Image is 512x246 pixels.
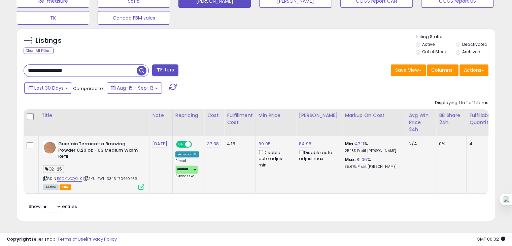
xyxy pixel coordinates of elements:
div: Fulfillable Quantity [469,112,492,126]
div: Displaying 1 to 1 of 1 items [435,100,488,106]
strong: Copyright [7,236,31,242]
div: % [345,141,401,153]
b: Max: [345,156,356,163]
div: Fulfillment Cost [227,112,253,126]
span: 2025-10-14 06:02 GMT [477,236,505,242]
a: [DATE] [152,141,167,147]
label: Archived [462,49,480,55]
span: Show: entries [29,203,77,210]
button: Filters [152,64,178,76]
div: 0% [439,141,461,147]
a: 84.95 [299,141,311,147]
label: Deactivated [462,41,487,47]
a: 47.11 [355,141,364,147]
div: Cost [207,112,221,119]
span: Q2_25 [43,165,64,173]
th: The percentage added to the cost of goods (COGS) that forms the calculator for Min & Max prices. [342,109,406,136]
span: All listings currently available for purchase on Amazon [43,184,59,190]
span: Success [175,174,194,179]
label: Active [422,41,435,47]
div: Markup on Cost [345,112,403,119]
div: Preset: [175,159,199,179]
button: Columns [427,64,458,76]
div: N/A [409,141,431,147]
div: Disable auto adjust min [259,149,291,168]
span: FBA [60,184,71,190]
div: Min Price [259,112,293,119]
span: Aug-15 - Sep-13 [117,85,153,91]
a: Privacy Policy [87,236,117,242]
div: [PERSON_NAME] [299,112,339,119]
div: Avg Win Price 24h. [409,112,433,133]
p: Listing States: [416,34,495,40]
p: 35.67% Profit [PERSON_NAME] [345,164,401,169]
button: Actions [459,64,488,76]
h5: Listings [36,36,62,45]
a: B0CXNCQKHK [57,176,82,182]
img: 51SCq0DEwUL._SL40_.jpg [43,141,57,154]
div: Clear All Filters [24,48,54,54]
div: 4.15 [227,141,250,147]
span: Compared to: [73,85,104,92]
b: Min: [345,141,355,147]
b: Guerlain Terracotta Bronzing Powder 0.29 oz - 03 Medium Warm Refill [58,141,140,161]
span: ON [177,142,185,147]
span: Last 30 Days [34,85,64,91]
div: 4 [469,141,490,147]
div: Title [41,112,146,119]
div: Repricing [175,112,201,119]
img: one_i.png [503,196,510,203]
span: Columns [431,67,452,73]
a: 69.95 [259,141,271,147]
span: | SKU: BW1_3346470440456 [83,176,137,181]
div: seller snap | | [7,236,117,243]
button: Canada FBM sales [98,11,170,25]
a: 37.38 [207,141,219,147]
div: BB Share 24h. [439,112,464,126]
a: Terms of Use [58,236,86,242]
button: TK [17,11,89,25]
button: Last 30 Days [24,82,72,94]
div: ASIN: [43,141,144,189]
button: Save View [391,64,426,76]
span: OFF [191,142,202,147]
div: % [345,157,401,169]
label: Out of Stock [422,49,447,55]
div: Note [152,112,170,119]
div: Amazon AI [175,151,199,157]
p: 25.18% Profit [PERSON_NAME] [345,149,401,153]
div: Disable auto adjust max [299,149,337,162]
a: 81.06 [356,156,367,163]
button: Aug-15 - Sep-13 [107,82,162,94]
